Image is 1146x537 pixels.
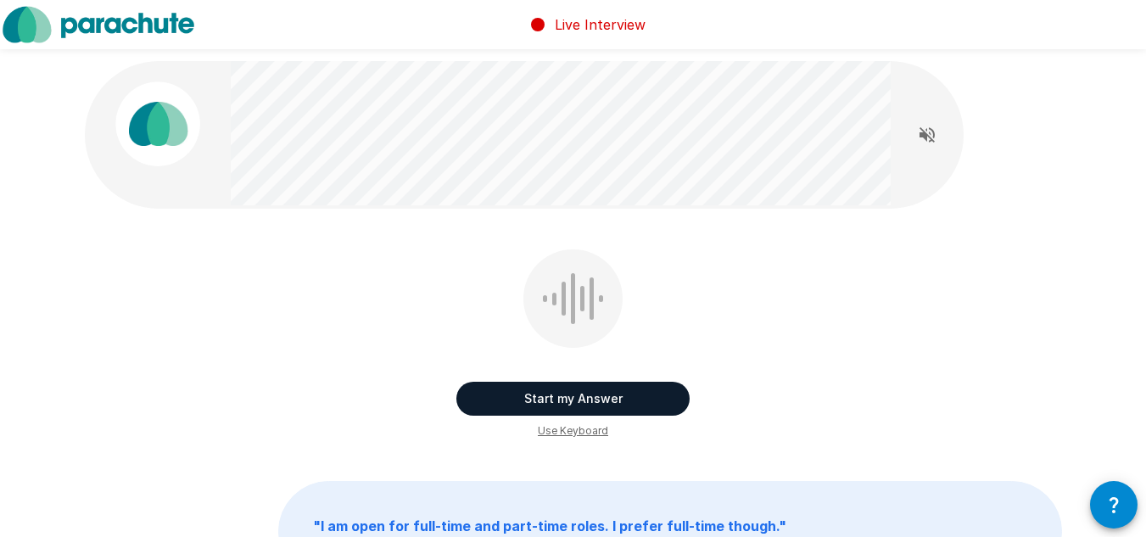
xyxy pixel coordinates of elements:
[555,14,646,35] p: Live Interview
[313,517,786,534] b: " I am open for full-time and part-time roles. I prefer full-time though. "
[910,118,944,152] button: Read questions aloud
[538,422,608,439] span: Use Keyboard
[115,81,200,166] img: parachute_avatar.png
[456,382,690,416] button: Start my Answer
